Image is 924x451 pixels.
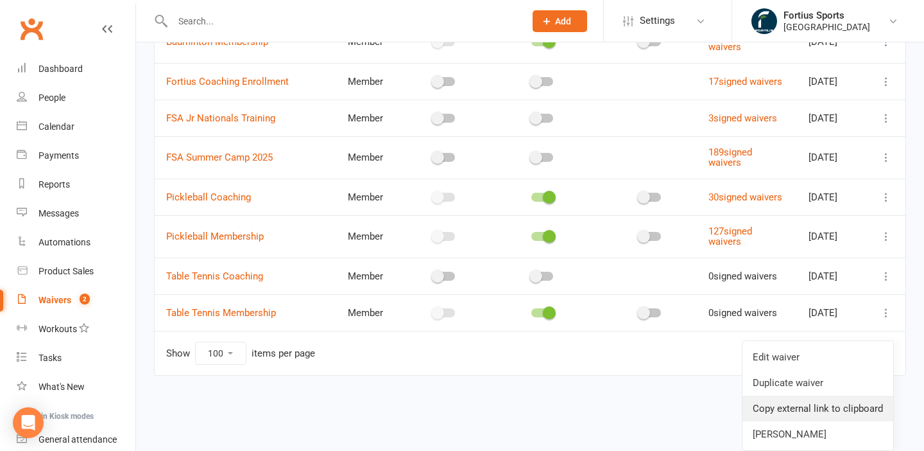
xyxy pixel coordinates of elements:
[17,199,135,228] a: Messages
[38,150,79,161] div: Payments
[38,382,85,392] div: What's New
[38,324,77,334] div: Workouts
[708,191,782,203] a: 30signed waivers
[742,370,893,396] a: Duplicate waiver
[38,93,65,103] div: People
[17,315,135,344] a: Workouts
[336,136,407,179] td: Member
[17,257,135,286] a: Product Sales
[166,270,263,282] a: Table Tennis Coaching
[797,258,867,294] td: [DATE]
[252,348,315,359] div: items per page
[38,179,70,190] div: Reports
[708,76,782,87] a: 17signed waivers
[336,294,407,331] td: Member
[80,294,90,305] span: 2
[640,6,675,35] span: Settings
[166,342,315,365] div: Show
[797,136,867,179] td: [DATE]
[38,121,74,132] div: Calendar
[38,353,62,363] div: Tasks
[17,84,135,112] a: People
[708,225,752,248] a: 127signed waivers
[797,100,867,136] td: [DATE]
[17,55,135,84] a: Dashboard
[336,179,407,215] td: Member
[783,21,870,33] div: [GEOGRAPHIC_DATA]
[17,344,135,373] a: Tasks
[797,63,867,100] td: [DATE]
[336,215,407,258] td: Member
[38,64,83,74] div: Dashboard
[797,179,867,215] td: [DATE]
[169,12,516,30] input: Search...
[166,191,251,203] a: Pickleball Coaching
[17,141,135,170] a: Payments
[38,295,71,305] div: Waivers
[17,112,135,141] a: Calendar
[742,344,893,370] a: Edit waiver
[17,170,135,199] a: Reports
[166,231,264,242] a: Pickleball Membership
[166,112,275,124] a: FSA Jr Nationals Training
[336,63,407,100] td: Member
[336,100,407,136] td: Member
[751,8,777,34] img: thumb_image1743802567.png
[38,237,90,247] div: Automations
[17,286,135,315] a: Waivers 2
[15,13,47,45] a: Clubworx
[38,434,117,445] div: General attendance
[797,294,867,331] td: [DATE]
[166,152,273,163] a: FSA Summer Camp 2025
[533,10,587,32] button: Add
[17,228,135,257] a: Automations
[555,16,571,26] span: Add
[166,76,289,87] a: Fortius Coaching Enrollment
[708,146,752,169] a: 189signed waivers
[166,307,276,319] a: Table Tennis Membership
[797,215,867,258] td: [DATE]
[708,112,777,124] a: 3signed waivers
[708,307,777,319] span: 0 signed waivers
[708,270,777,282] span: 0 signed waivers
[742,396,893,421] a: Copy external link to clipboard
[783,10,870,21] div: Fortius Sports
[742,421,893,447] a: [PERSON_NAME]
[38,266,94,276] div: Product Sales
[38,208,79,218] div: Messages
[17,373,135,402] a: What's New
[336,258,407,294] td: Member
[13,407,44,438] div: Open Intercom Messenger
